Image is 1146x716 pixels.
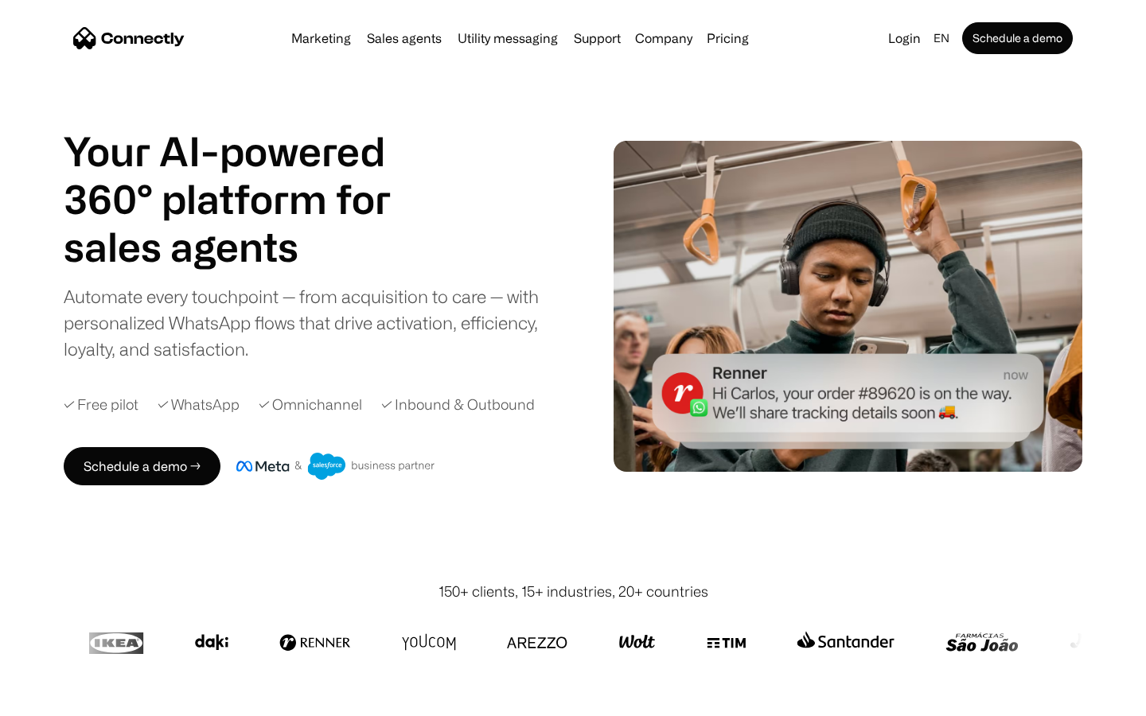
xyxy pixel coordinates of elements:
[236,453,435,480] img: Meta and Salesforce business partner badge.
[259,394,362,415] div: ✓ Omnichannel
[381,394,535,415] div: ✓ Inbound & Outbound
[934,27,949,49] div: en
[158,394,240,415] div: ✓ WhatsApp
[64,394,138,415] div: ✓ Free pilot
[451,32,564,45] a: Utility messaging
[64,447,220,485] a: Schedule a demo →
[16,687,95,710] aside: Language selected: English
[567,32,627,45] a: Support
[64,283,565,362] div: Automate every touchpoint — from acquisition to care — with personalized WhatsApp flows that driv...
[700,32,755,45] a: Pricing
[361,32,448,45] a: Sales agents
[635,27,692,49] div: Company
[439,581,708,602] div: 150+ clients, 15+ industries, 20+ countries
[32,688,95,710] ul: Language list
[285,32,357,45] a: Marketing
[64,127,430,223] h1: Your AI-powered 360° platform for
[882,27,927,49] a: Login
[962,22,1073,54] a: Schedule a demo
[64,223,430,270] h1: sales agents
